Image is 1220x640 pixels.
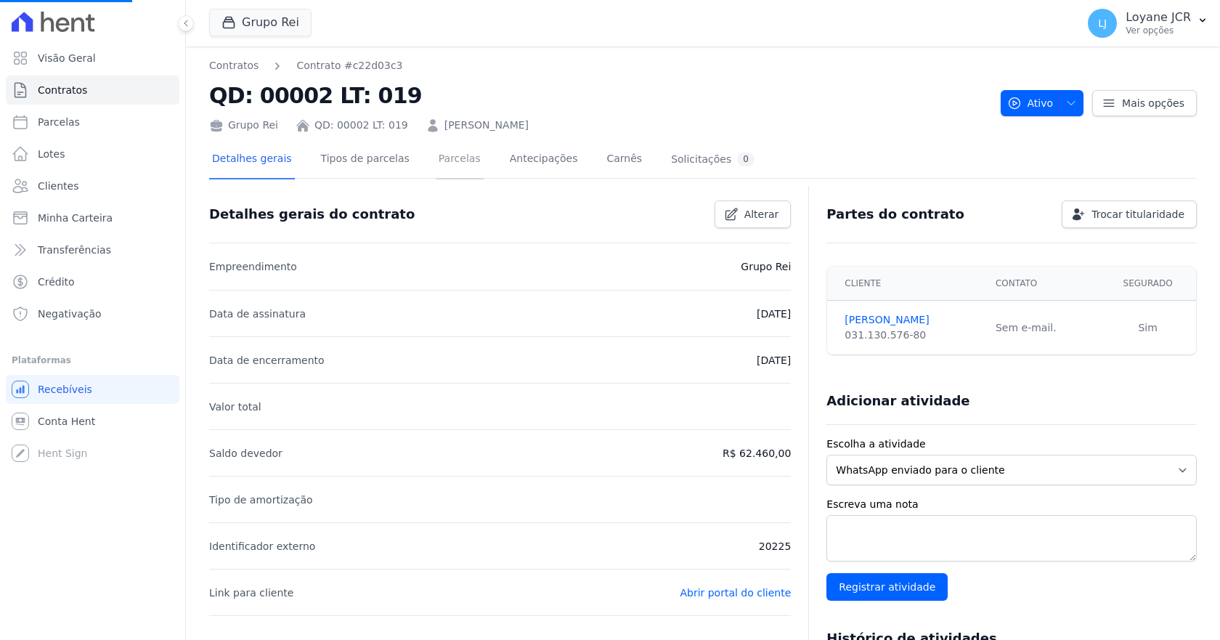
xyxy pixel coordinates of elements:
[6,203,179,232] a: Minha Carteira
[741,258,791,275] p: Grupo Rei
[507,141,581,179] a: Antecipações
[6,267,179,296] a: Crédito
[209,58,259,73] a: Contratos
[38,211,113,225] span: Minha Carteira
[826,573,948,601] input: Registrar atividade
[209,141,295,179] a: Detalhes gerais
[444,118,529,133] a: [PERSON_NAME]
[603,141,645,179] a: Carnês
[1099,301,1196,355] td: Sim
[209,58,402,73] nav: Breadcrumb
[209,491,313,509] p: Tipo de amortização
[737,153,755,166] div: 0
[1099,267,1196,301] th: Segurado
[1001,90,1084,116] button: Ativo
[715,200,792,228] a: Alterar
[668,141,757,179] a: Solicitações0
[209,118,278,133] div: Grupo Rei
[314,118,408,133] a: QD: 00002 LT: 019
[757,305,791,323] p: [DATE]
[987,267,1099,301] th: Contato
[209,398,261,416] p: Valor total
[1092,90,1197,116] a: Mais opções
[1062,200,1197,228] a: Trocar titularidade
[6,76,179,105] a: Contratos
[6,235,179,264] a: Transferências
[209,352,325,369] p: Data de encerramento
[209,305,306,323] p: Data de assinatura
[826,206,964,223] h3: Partes do contrato
[744,207,779,222] span: Alterar
[1007,90,1054,116] span: Ativo
[845,312,978,328] a: [PERSON_NAME]
[38,243,111,257] span: Transferências
[6,108,179,137] a: Parcelas
[1126,10,1191,25] p: Loyane JCR
[6,299,179,328] a: Negativação
[826,392,969,410] h3: Adicionar atividade
[209,258,297,275] p: Empreendimento
[6,375,179,404] a: Recebíveis
[209,206,415,223] h3: Detalhes gerais do contrato
[318,141,412,179] a: Tipos de parcelas
[845,328,978,343] div: 031.130.576-80
[38,179,78,193] span: Clientes
[436,141,484,179] a: Parcelas
[38,414,95,429] span: Conta Hent
[38,147,65,161] span: Lotes
[757,352,791,369] p: [DATE]
[6,407,179,436] a: Conta Hent
[6,139,179,169] a: Lotes
[1122,96,1184,110] span: Mais opções
[826,497,1197,512] label: Escreva uma nota
[209,58,989,73] nav: Breadcrumb
[987,301,1099,355] td: Sem e-mail.
[827,267,987,301] th: Cliente
[38,115,80,129] span: Parcelas
[296,58,402,73] a: Contrato #c22d03c3
[38,382,92,397] span: Recebíveis
[6,44,179,73] a: Visão Geral
[209,584,293,601] p: Link para cliente
[38,83,87,97] span: Contratos
[38,275,75,289] span: Crédito
[680,587,791,599] a: Abrir portal do cliente
[1126,25,1191,36] p: Ver opções
[6,171,179,200] a: Clientes
[1091,207,1184,222] span: Trocar titularidade
[723,445,791,462] p: R$ 62.460,00
[209,79,989,112] h2: QD: 00002 LT: 019
[38,51,96,65] span: Visão Geral
[12,352,174,369] div: Plataformas
[826,437,1197,452] label: Escolha a atividade
[209,445,282,462] p: Saldo devedor
[671,153,755,166] div: Solicitações
[209,9,312,36] button: Grupo Rei
[38,307,102,321] span: Negativação
[759,538,792,555] p: 20225
[209,538,315,555] p: Identificador externo
[1076,3,1220,44] button: LJ Loyane JCR Ver opções
[1098,18,1107,28] span: LJ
